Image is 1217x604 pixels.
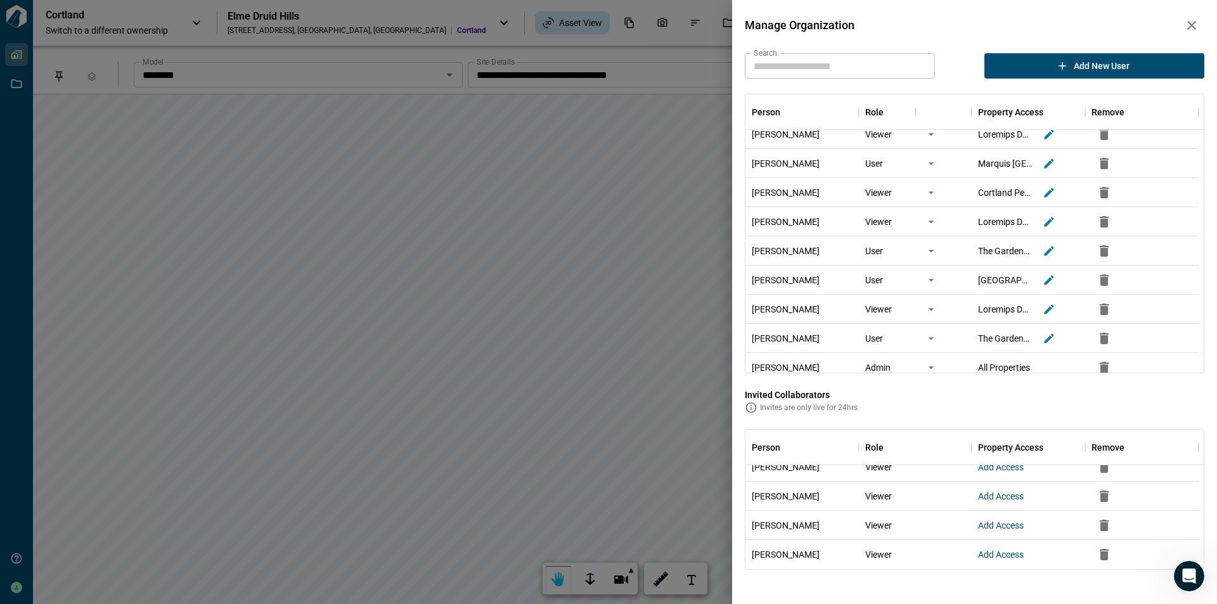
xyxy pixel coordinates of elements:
button: Add Access [978,519,1024,532]
span: [PERSON_NAME] [752,274,820,286]
button: Add Access [978,490,1024,503]
span: [PERSON_NAME] [752,332,820,345]
div: Person [752,94,780,130]
span: [PERSON_NAME] [752,361,820,374]
span: [PERSON_NAME] [752,215,820,228]
button: Sort [1043,439,1061,456]
span: Add Access [978,520,1024,530]
span: Admin [865,361,891,374]
span: Viewer [865,128,892,141]
span: Add Access [978,462,1024,472]
div: Person [752,430,780,465]
label: Search [754,48,777,58]
div: Role [859,430,972,465]
div: Remove [1085,94,1199,130]
div: Property Access [978,430,1043,465]
iframe: Intercom live chat [1174,561,1204,591]
div: Person [745,430,859,465]
span: [PERSON_NAME] [752,157,820,170]
span: Viewer [865,490,892,503]
span: User [865,332,883,345]
span: [PERSON_NAME] [752,461,820,473]
button: Add Access [978,548,1024,561]
button: more [922,358,941,377]
button: more [922,212,941,231]
span: User [865,274,883,286]
span: [PERSON_NAME] [752,186,820,199]
span: Cortland Peachtree Battle, [GEOGRAPHIC_DATA], [GEOGRAPHIC_DATA][PERSON_NAME], The Gardens of [GEO... [978,186,1033,199]
div: Person [745,94,859,130]
span: [PERSON_NAME] [752,490,820,503]
button: more [922,329,941,348]
span: Viewer [865,461,892,473]
span: All Properties [978,361,1030,374]
button: Sort [780,103,798,121]
button: more [922,125,941,144]
span: [PERSON_NAME] [752,128,820,141]
div: Property Access [978,94,1043,130]
span: Add new user [1074,60,1130,72]
button: Add new user [984,53,1204,79]
span: Viewer [865,186,892,199]
span: Viewer [865,215,892,228]
button: Sort [884,103,901,121]
button: more [922,271,941,290]
div: Remove [1085,430,1199,465]
button: more [922,154,941,173]
span: Marquis [GEOGRAPHIC_DATA], [GEOGRAPHIC_DATA], [GEOGRAPHIC_DATA] Battle, The Gardens of [GEOGRAPHI... [978,157,1033,170]
button: Add Access [978,461,1024,473]
button: Sort [1124,103,1142,121]
span: Loremips Dolorsit Amet - CON: Adipisci Elitse, Doeiusmo Tempor Inci, Utlabor Etdo, Magnaal Enimad... [978,303,1033,316]
span: The Gardens of [GEOGRAPHIC_DATA][PERSON_NAME] [978,332,1033,345]
span: Add Access [978,549,1024,560]
span: [PERSON_NAME] [752,245,820,257]
span: Loremips Dolo Sitamet, Consec Adipi, Elitseddo ei Tempori, Utlabore et dol Magn, Aliquaen Adminim... [978,215,1033,228]
span: [PERSON_NAME] [752,303,820,316]
span: Invited Collaborators [745,389,1204,401]
span: Add Access [978,491,1024,501]
span: Invites are only live for 24hrs [760,402,858,413]
button: Sort [884,439,901,456]
div: Property Access [972,94,1085,130]
span: Viewer [865,548,892,561]
span: Loremips Dolorsi Ametc - ADI: Elitsedd Eiusm, Temporin ut Labor Etdolo, 4112 Magnaali, 6783 en Ad... [978,128,1033,141]
button: more [922,300,941,319]
button: more [922,241,941,260]
div: Role [865,430,884,465]
div: Role [865,94,884,130]
span: Manage Organization [745,19,1179,32]
div: Role [859,94,915,130]
button: Sort [1043,103,1061,121]
span: Viewer [865,303,892,316]
span: [PERSON_NAME] [752,548,820,561]
span: User [865,157,883,170]
div: Remove [1091,94,1124,130]
button: Sort [780,439,798,456]
span: Viewer [865,519,892,532]
span: User [865,245,883,257]
span: [PERSON_NAME] [752,519,820,532]
span: The Gardens of [GEOGRAPHIC_DATA][PERSON_NAME] [978,245,1033,257]
button: more [922,183,941,202]
span: [GEOGRAPHIC_DATA][PERSON_NAME], The Gardens of [GEOGRAPHIC_DATA][PERSON_NAME][GEOGRAPHIC_DATA] Ba... [978,274,1033,286]
div: Remove [1091,430,1124,465]
div: Property Access [972,430,1085,465]
button: Sort [1124,439,1142,456]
